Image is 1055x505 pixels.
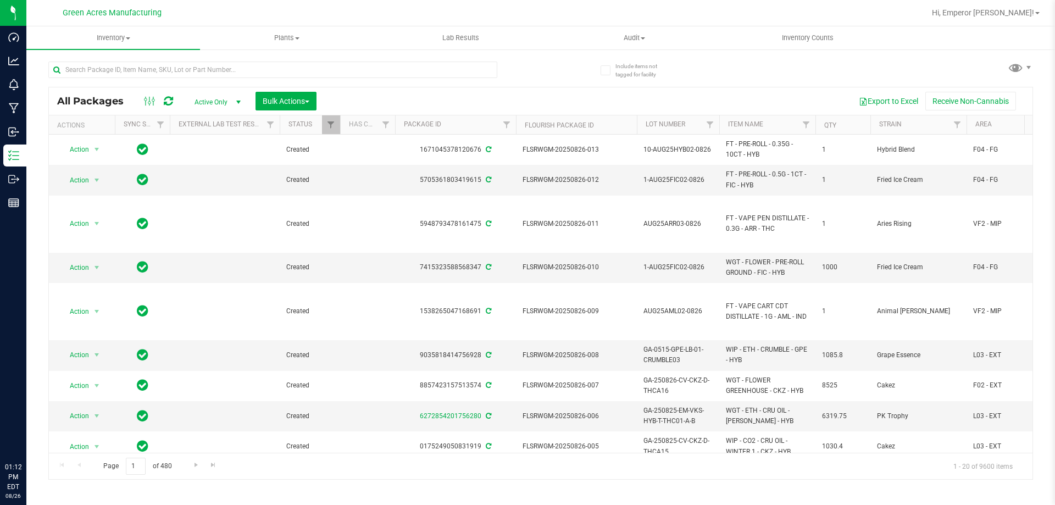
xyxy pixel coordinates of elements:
[286,441,334,452] span: Created
[643,406,713,426] span: GA-250825-EM-VKS-HYB-T-THC01-A-B
[973,219,1042,229] span: VF2 - MIP
[726,257,809,278] span: WGT - FLOWER - PRE-ROLL GROUND - FIC - HYB
[124,120,166,128] a: Sync Status
[137,408,148,424] span: In Sync
[63,8,162,18] span: Green Acres Manufacturing
[523,380,630,391] span: FLSRWGM-20250826-007
[643,345,713,365] span: GA-0515-GPE-LB-01-CRUMBLE03
[188,458,204,473] a: Go to the next page
[286,175,334,185] span: Created
[90,216,104,231] span: select
[137,259,148,275] span: In Sync
[548,33,720,43] span: Audit
[877,145,960,155] span: Hybrid Blend
[877,350,960,360] span: Grape Essence
[340,115,395,135] th: Has COA
[523,219,630,229] span: FLSRWGM-20250826-011
[90,304,104,319] span: select
[201,33,373,43] span: Plants
[90,439,104,454] span: select
[393,262,518,273] div: 7415323588568347
[420,412,481,420] a: 6272854201756280
[179,120,265,128] a: External Lab Test Result
[94,458,181,475] span: Page of 480
[60,304,90,319] span: Action
[822,441,864,452] span: 1030.4
[945,458,1021,474] span: 1 - 20 of 9600 items
[797,115,815,134] a: Filter
[322,115,340,134] a: Filter
[726,436,809,457] span: WIP - CO2 - CRU OIL - WINTER 1 - CKZ - HYB
[643,375,713,396] span: GA-250826-CV-CKZ-D-THCA16
[973,145,1042,155] span: F04 - FG
[60,439,90,454] span: Action
[932,8,1034,17] span: Hi, Emperor [PERSON_NAME]!
[90,173,104,188] span: select
[286,219,334,229] span: Created
[973,306,1042,317] span: VF2 - MIP
[137,378,148,393] span: In Sync
[393,219,518,229] div: 5948793478161475
[643,219,713,229] span: AUG25ARR03-0826
[263,97,309,106] span: Bulk Actions
[286,350,334,360] span: Created
[523,441,630,452] span: FLSRWGM-20250826-005
[60,142,90,157] span: Action
[643,436,713,457] span: GA-250825-CV-CKZ-D-THCA15
[206,458,221,473] a: Go to the last page
[137,439,148,454] span: In Sync
[824,121,836,129] a: Qty
[877,175,960,185] span: Fried Ice Cream
[60,408,90,424] span: Action
[8,197,19,208] inline-svg: Reports
[60,347,90,363] span: Action
[288,120,312,128] a: Status
[48,62,497,78] input: Search Package ID, Item Name, SKU, Lot or Part Number...
[137,216,148,231] span: In Sync
[484,351,491,359] span: Sync from Compliance System
[547,26,721,49] a: Audit
[877,411,960,421] span: PK Trophy
[137,172,148,187] span: In Sync
[721,26,895,49] a: Inventory Counts
[726,345,809,365] span: WIP - ETH - CRUMBLE - GPE - HYB
[643,145,713,155] span: 10-AUG25HYB02-0826
[57,121,110,129] div: Actions
[60,216,90,231] span: Action
[973,441,1042,452] span: L03 - EXT
[822,145,864,155] span: 1
[973,380,1042,391] span: F02 - EXT
[973,262,1042,273] span: F04 - FG
[822,380,864,391] span: 8525
[484,412,491,420] span: Sync from Compliance System
[137,347,148,363] span: In Sync
[286,380,334,391] span: Created
[822,219,864,229] span: 1
[523,306,630,317] span: FLSRWGM-20250826-009
[286,411,334,421] span: Created
[126,458,146,475] input: 1
[8,79,19,90] inline-svg: Monitoring
[393,441,518,452] div: 0175249050831919
[877,219,960,229] span: Aries Rising
[484,381,491,389] span: Sync from Compliance System
[726,169,809,190] span: FT - PRE-ROLL - 0.5G - 1CT - FIC - HYB
[393,380,518,391] div: 8857423157513574
[90,347,104,363] span: select
[726,139,809,160] span: FT - PRE-ROLL - 0.35G - 10CT - HYB
[523,350,630,360] span: FLSRWGM-20250826-008
[286,262,334,273] span: Created
[26,26,200,49] a: Inventory
[484,307,491,315] span: Sync from Compliance System
[200,26,374,49] a: Plants
[90,408,104,424] span: select
[728,120,763,128] a: Item Name
[393,306,518,317] div: 1538265047168691
[57,95,135,107] span: All Packages
[484,263,491,271] span: Sync from Compliance System
[137,303,148,319] span: In Sync
[643,306,713,317] span: AUG25AML02-0826
[484,176,491,184] span: Sync from Compliance System
[377,115,395,134] a: Filter
[484,146,491,153] span: Sync from Compliance System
